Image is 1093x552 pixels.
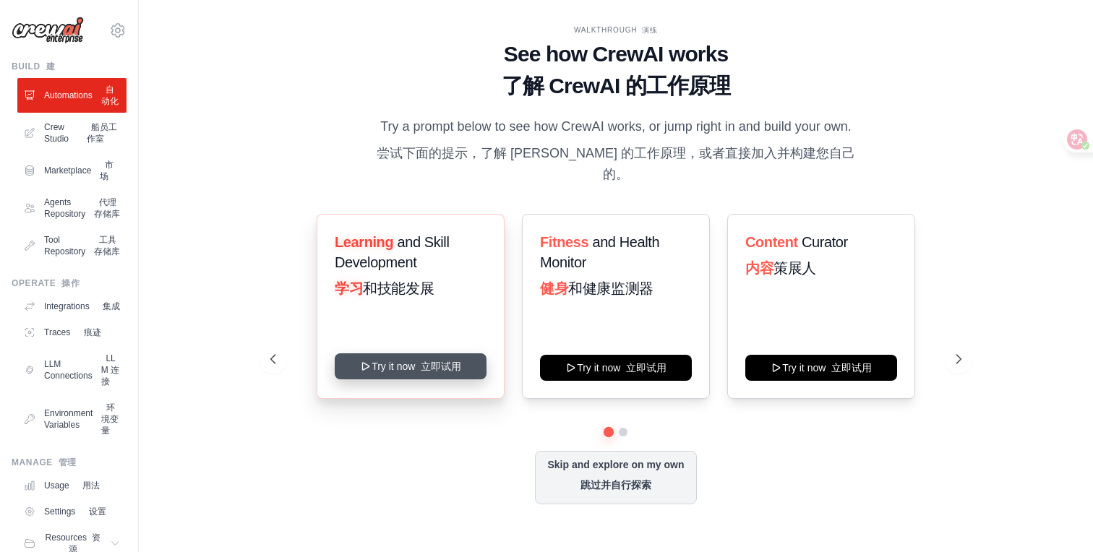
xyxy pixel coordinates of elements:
span: Content [745,234,798,250]
font: 船员工作室 [87,122,118,144]
a: Usage 用法 [17,474,127,497]
a: Settings 设置 [17,500,127,523]
div: Build [12,61,127,72]
button: Try it now 立即试用 [540,355,692,381]
font: 了解 CrewAI 的工作原理 [502,74,731,98]
font: 尝试下面的提示，了解 [PERSON_NAME] 的工作原理，或者直接加入并构建您自己的。 [377,146,855,181]
span: and Skill Development [335,234,449,270]
a: Integrations 集成 [17,295,127,318]
a: Traces 痕迹 [17,321,127,344]
font: 建 [46,61,56,72]
a: Agents Repository 代理存储库 [17,191,127,225]
span: 学习 [335,280,363,296]
font: 设置 [89,506,106,517]
a: Environment Variables 环境变量 [17,396,127,442]
div: WALKTHROUGH [270,25,962,35]
font: 痕迹 [84,327,101,337]
font: 集成 [103,301,120,311]
span: Fitness [540,234,588,250]
span: Learning [335,234,393,250]
img: Logo [12,17,84,44]
font: 用法 [82,480,100,491]
div: 聊天小组件 [1021,483,1093,552]
font: 市场 [100,160,113,181]
font: 操作 [61,278,80,288]
h1: See how CrewAI works [270,41,962,105]
a: Automations 自动化 [17,78,127,113]
button: Try it now 立即试用 [745,355,897,381]
a: Crew Studio 船员工作室 [17,116,127,150]
font: LLM 连接 [101,353,119,387]
span: 策展人 [773,260,816,276]
span: 内容 [745,260,773,276]
span: 和健康监测器 [568,280,653,296]
a: Tool Repository 工具存储库 [17,228,127,263]
font: 跳过并自行探索 [580,479,651,491]
font: 自动化 [101,85,119,106]
a: LLM Connections LLM 连接 [17,347,127,393]
span: and Health Monitor [540,234,659,270]
font: 管理 [59,457,77,467]
font: 立即试用 [626,362,666,374]
div: Manage [12,457,127,468]
div: Operate [12,277,127,289]
font: 工具存储库 [94,235,120,256]
font: 演练 [642,26,658,34]
button: Try it now 立即试用 [335,353,487,379]
font: 环境变量 [101,402,119,436]
iframe: Chat Widget [1021,483,1093,552]
span: 和技能发展 [363,280,434,296]
a: Marketplace 市场 [17,153,127,188]
p: Try a prompt below to see how CrewAI works, or jump right in and build your own. [373,116,859,191]
span: Curator [802,234,848,250]
button: Skip and explore on my own跳过并自行探索 [535,451,696,504]
font: 立即试用 [831,362,872,374]
span: 健身 [540,280,568,296]
font: 代理存储库 [94,197,120,219]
